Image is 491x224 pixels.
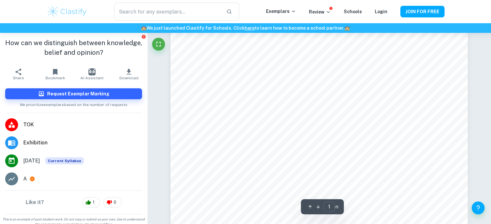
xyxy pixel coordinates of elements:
span: 0 [110,199,120,206]
div: This exemplar is based on the current syllabus. Feel free to refer to it for inspiration/ideas wh... [45,157,84,164]
font: Exhibition [23,140,47,146]
a: Login [375,9,387,14]
button: Help and Feedback [472,201,485,214]
span: We prioritize exemplars based on the number of requests [20,99,128,108]
font: AI Assistant [80,76,104,80]
span: 1 [89,199,98,206]
button: JOIN FOR FREE [400,6,445,17]
font: Download [119,76,138,80]
button: Fullscreen [152,38,165,51]
img: Clastify logo [47,5,88,18]
button: Report issue [141,34,146,39]
font: [DATE] [23,158,40,164]
button: Request Exemplar Marking [5,88,142,99]
font: Bookmark [46,76,65,80]
h6: We just launched Clastify for Schools. Click to learn how to become a school partner. [1,24,490,32]
span: 🏫 [141,25,147,31]
button: AI Assistant [74,65,110,83]
img: AI Assistant [88,68,96,75]
a: here [245,25,255,31]
font: A [23,176,27,182]
font: Like it? [26,199,44,205]
input: Search for any exemplars... [114,3,221,21]
div: 1 [82,197,100,208]
font: Share [13,76,24,80]
font: Current Syllabus [48,159,81,163]
span: 🏫 [344,25,350,31]
a: Schools [344,9,362,14]
p: Exemplars [266,8,296,15]
span: / 5 [335,204,339,210]
button: Bookmark [37,65,74,83]
h6: Request Exemplar Marking [47,90,109,97]
p: Review [309,8,331,15]
font: How can we distinguish between knowledge, belief and opinion? [5,39,142,56]
font: TOK [23,122,34,128]
button: Download [110,65,147,83]
div: 0 [103,197,122,208]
